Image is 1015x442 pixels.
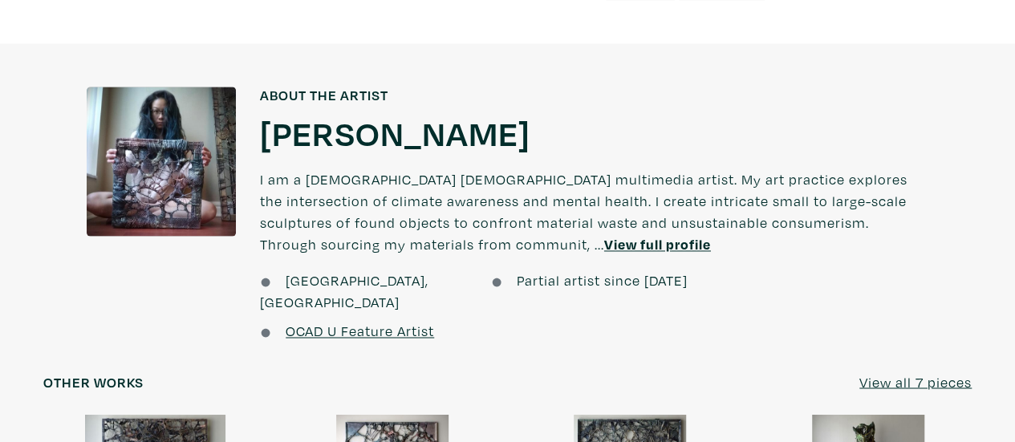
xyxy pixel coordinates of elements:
u: View all 7 pieces [859,372,972,391]
p: I am a [DEMOGRAPHIC_DATA] [DEMOGRAPHIC_DATA] multimedia artist. My art practice explores the inte... [260,154,928,270]
h6: About the artist [260,87,928,104]
span: [GEOGRAPHIC_DATA], [GEOGRAPHIC_DATA] [260,271,428,311]
a: View full profile [604,235,711,253]
a: [PERSON_NAME] [260,111,530,154]
a: OCAD U Feature Artist [286,322,434,340]
span: Partial artist since [DATE] [517,271,688,290]
a: View all 7 pieces [859,371,972,392]
h6: Other works [43,373,144,391]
